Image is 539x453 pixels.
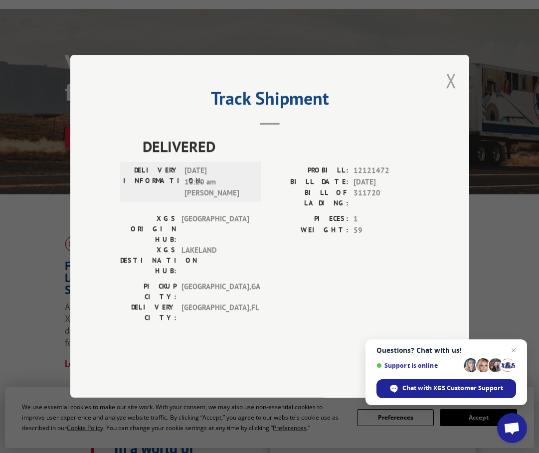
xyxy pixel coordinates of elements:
label: XGS DESTINATION HUB: [120,245,177,277]
div: Chat with XGS Customer Support [376,379,516,398]
span: 59 [354,225,419,236]
label: PICKUP CITY: [120,282,177,302]
label: DELIVERY CITY: [120,302,177,323]
label: WEIGHT: [270,225,349,236]
span: [DATE] 10:20 am [PERSON_NAME] [184,165,252,199]
label: BILL DATE: [270,176,349,188]
label: XGS ORIGIN HUB: [120,214,177,245]
span: [GEOGRAPHIC_DATA] , FL [181,302,249,323]
span: [GEOGRAPHIC_DATA] [181,214,249,245]
label: PIECES: [270,214,349,225]
div: Open chat [497,413,527,443]
h2: Track Shipment [120,91,419,110]
span: Chat with XGS Customer Support [402,384,503,393]
span: 1 [354,214,419,225]
button: Close modal [446,67,457,94]
span: DELIVERED [143,136,419,158]
span: Questions? Chat with us! [376,346,516,354]
label: BILL OF LADING: [270,188,349,209]
span: Close chat [508,344,520,356]
span: [DATE] [354,176,419,188]
span: [GEOGRAPHIC_DATA] , GA [181,282,249,302]
label: PROBILL: [270,165,349,177]
span: Support is online [376,362,460,369]
span: 311720 [354,188,419,209]
span: 12121472 [354,165,419,177]
span: LAKELAND [181,245,249,277]
label: DELIVERY INFORMATION: [123,165,180,199]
